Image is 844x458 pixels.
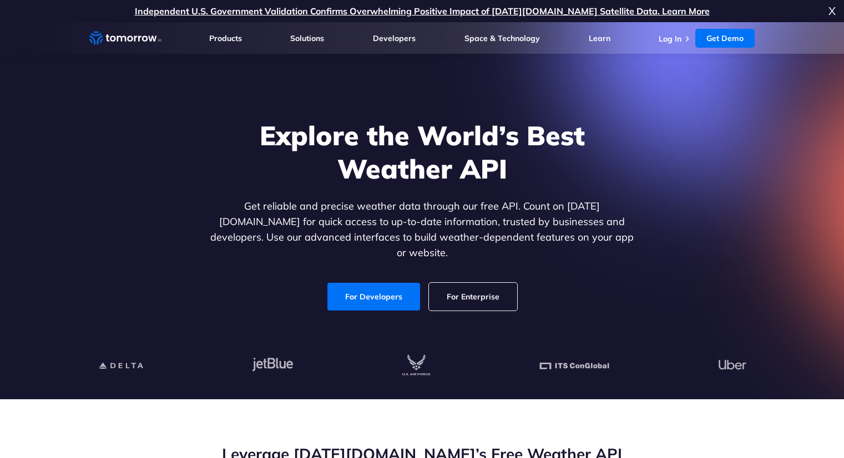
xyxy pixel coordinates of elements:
a: Solutions [290,33,324,43]
h1: Explore the World’s Best Weather API [208,119,636,185]
p: Get reliable and precise weather data through our free API. Count on [DATE][DOMAIN_NAME] for quic... [208,199,636,261]
a: Log In [659,34,681,44]
a: Space & Technology [464,33,540,43]
a: For Enterprise [429,283,517,311]
a: Learn [589,33,610,43]
a: Independent U.S. Government Validation Confirms Overwhelming Positive Impact of [DATE][DOMAIN_NAM... [135,6,710,17]
a: For Developers [327,283,420,311]
a: Get Demo [695,29,755,48]
a: Products [209,33,242,43]
a: Developers [373,33,416,43]
a: Home link [89,30,161,47]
